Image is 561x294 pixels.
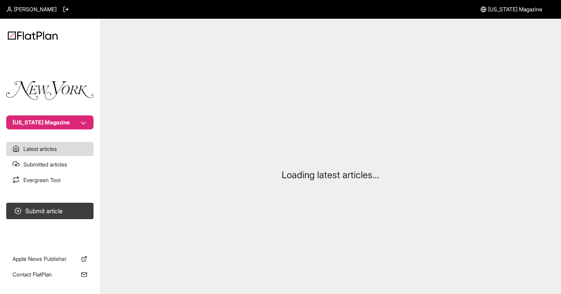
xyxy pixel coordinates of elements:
[282,169,379,181] p: Loading latest articles...
[6,252,93,266] a: Apple News Publisher
[6,158,93,172] a: Submitted articles
[6,173,93,187] a: Evergreen Tool
[6,81,93,100] img: Publication Logo
[6,5,56,13] a: [PERSON_NAME]
[14,5,56,13] span: [PERSON_NAME]
[488,5,542,13] span: [US_STATE] Magazine
[8,31,58,40] img: Logo
[6,142,93,156] a: Latest articles
[6,115,93,129] button: [US_STATE] Magazine
[6,203,93,219] button: Submit article
[6,267,93,282] a: Contact FlatPlan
